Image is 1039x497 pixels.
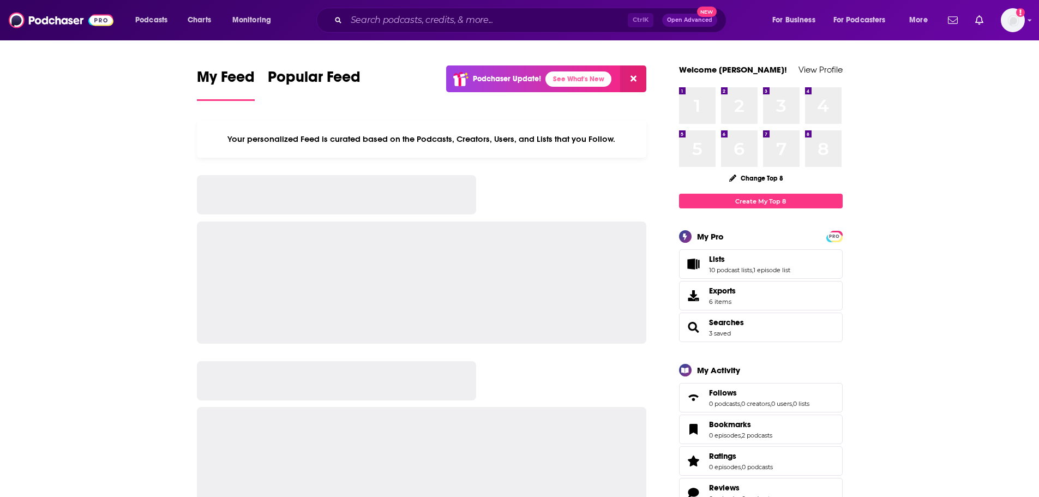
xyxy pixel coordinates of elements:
[545,71,611,87] a: See What's New
[268,68,361,93] span: Popular Feed
[798,64,843,75] a: View Profile
[346,11,628,29] input: Search podcasts, credits, & more...
[268,68,361,101] a: Popular Feed
[793,400,809,408] a: 0 lists
[697,7,717,17] span: New
[327,8,737,33] div: Search podcasts, credits, & more...
[709,483,740,493] span: Reviews
[770,400,771,408] span: ,
[742,432,772,439] a: 2 podcasts
[909,13,928,28] span: More
[697,365,740,375] div: My Activity
[792,400,793,408] span: ,
[709,451,736,461] span: Ratings
[135,13,167,28] span: Podcasts
[753,266,790,274] a: 1 episode list
[709,318,744,327] a: Searches
[828,232,841,241] span: PRO
[1001,8,1025,32] button: Show profile menu
[709,420,772,429] a: Bookmarks
[709,400,740,408] a: 0 podcasts
[188,13,211,28] span: Charts
[740,400,741,408] span: ,
[742,463,773,471] a: 0 podcasts
[741,432,742,439] span: ,
[683,453,705,469] a: Ratings
[181,11,218,29] a: Charts
[709,388,737,398] span: Follows
[709,483,773,493] a: Reviews
[902,11,941,29] button: open menu
[1001,8,1025,32] img: User Profile
[9,10,113,31] img: Podchaser - Follow, Share and Rate Podcasts
[683,256,705,272] a: Lists
[709,286,736,296] span: Exports
[723,171,790,185] button: Change Top 8
[826,11,902,29] button: open menu
[709,388,809,398] a: Follows
[709,451,773,461] a: Ratings
[709,463,741,471] a: 0 episodes
[709,254,790,264] a: Lists
[944,11,962,29] a: Show notifications dropdown
[709,266,752,274] a: 10 podcast lists
[697,231,724,242] div: My Pro
[741,400,770,408] a: 0 creators
[225,11,285,29] button: open menu
[232,13,271,28] span: Monitoring
[683,390,705,405] a: Follows
[771,400,792,408] a: 0 users
[679,249,843,279] span: Lists
[772,13,815,28] span: For Business
[1016,8,1025,17] svg: Add a profile image
[709,420,751,429] span: Bookmarks
[828,232,841,240] a: PRO
[765,11,829,29] button: open menu
[473,74,541,83] p: Podchaser Update!
[679,446,843,476] span: Ratings
[683,288,705,303] span: Exports
[833,13,886,28] span: For Podcasters
[128,11,182,29] button: open menu
[679,281,843,310] a: Exports
[679,383,843,412] span: Follows
[1001,8,1025,32] span: Logged in as gabrielle.gantz
[679,194,843,208] a: Create My Top 8
[709,330,731,337] a: 3 saved
[197,68,255,101] a: My Feed
[741,463,742,471] span: ,
[709,432,741,439] a: 0 episodes
[679,64,787,75] a: Welcome [PERSON_NAME]!
[683,320,705,335] a: Searches
[679,313,843,342] span: Searches
[197,68,255,93] span: My Feed
[971,11,988,29] a: Show notifications dropdown
[752,266,753,274] span: ,
[709,298,736,306] span: 6 items
[628,13,653,27] span: Ctrl K
[679,415,843,444] span: Bookmarks
[197,121,647,158] div: Your personalized Feed is curated based on the Podcasts, Creators, Users, and Lists that you Follow.
[709,254,725,264] span: Lists
[683,422,705,437] a: Bookmarks
[662,14,717,27] button: Open AdvancedNew
[667,17,712,23] span: Open Advanced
